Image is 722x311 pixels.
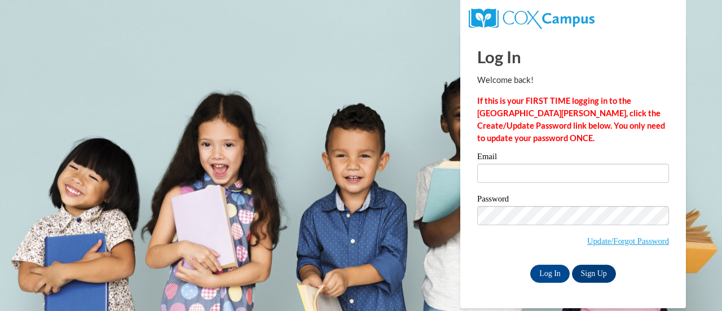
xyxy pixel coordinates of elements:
a: Sign Up [572,265,616,283]
img: COX Campus [469,8,595,29]
input: Log In [530,265,570,283]
a: COX Campus [469,13,595,23]
label: Password [477,195,669,206]
label: Email [477,152,669,164]
strong: If this is your FIRST TIME logging in to the [GEOGRAPHIC_DATA][PERSON_NAME], click the Create/Upd... [477,96,665,143]
p: Welcome back! [477,74,669,86]
h1: Log In [477,45,669,68]
a: Update/Forgot Password [587,236,669,246]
